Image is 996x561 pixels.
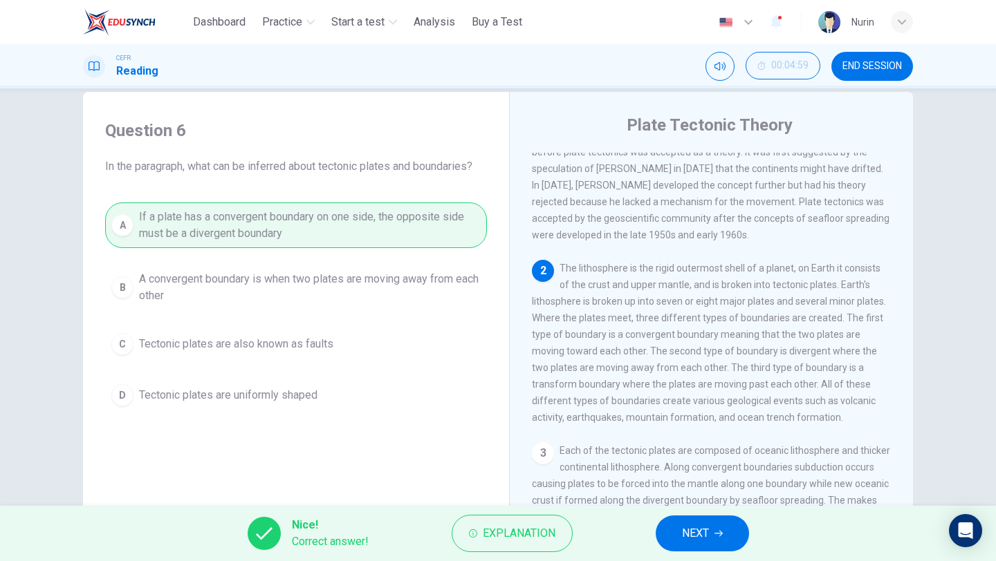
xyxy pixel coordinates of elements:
div: Nurin [851,14,874,30]
div: 2 [532,260,554,282]
div: Open Intercom Messenger [949,514,982,547]
span: NEXT [682,524,709,543]
span: Start a test [331,14,385,30]
span: CEFR [116,53,131,63]
button: 00:04:59 [746,52,820,79]
span: Analysis [414,14,455,30]
button: Explanation [452,515,573,552]
span: Explanation [483,524,555,543]
button: Analysis [408,10,461,35]
div: 3 [532,442,554,464]
img: en [717,17,735,28]
a: ELTC logo [83,8,187,36]
span: 00:04:59 [771,60,809,71]
button: Buy a Test [466,10,528,35]
button: NEXT [656,515,749,551]
span: In the paragraph, what can be inferred about tectonic plates and boundaries? [105,158,487,175]
span: The lithosphere is the rigid outermost shell of a planet, on Earth it consists of the crust and u... [532,263,886,423]
img: ELTC logo [83,8,156,36]
button: END SESSION [831,52,913,81]
div: Mute [705,52,735,81]
span: Practice [262,14,302,30]
span: Buy a Test [472,14,522,30]
span: Correct answer! [292,533,369,550]
h4: Question 6 [105,120,487,142]
span: Dashboard [193,14,246,30]
h1: Reading [116,63,158,79]
div: Hide [746,52,820,81]
span: Nice! [292,517,369,533]
button: Start a test [326,10,403,35]
span: END SESSION [842,61,902,72]
button: Practice [257,10,320,35]
span: Each of the tectonic plates are composed of oceanic lithosphere and thicker continental lithosphe... [532,445,890,522]
button: Dashboard [187,10,251,35]
img: Profile picture [818,11,840,33]
h4: Plate Tectonic Theory [627,114,793,136]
